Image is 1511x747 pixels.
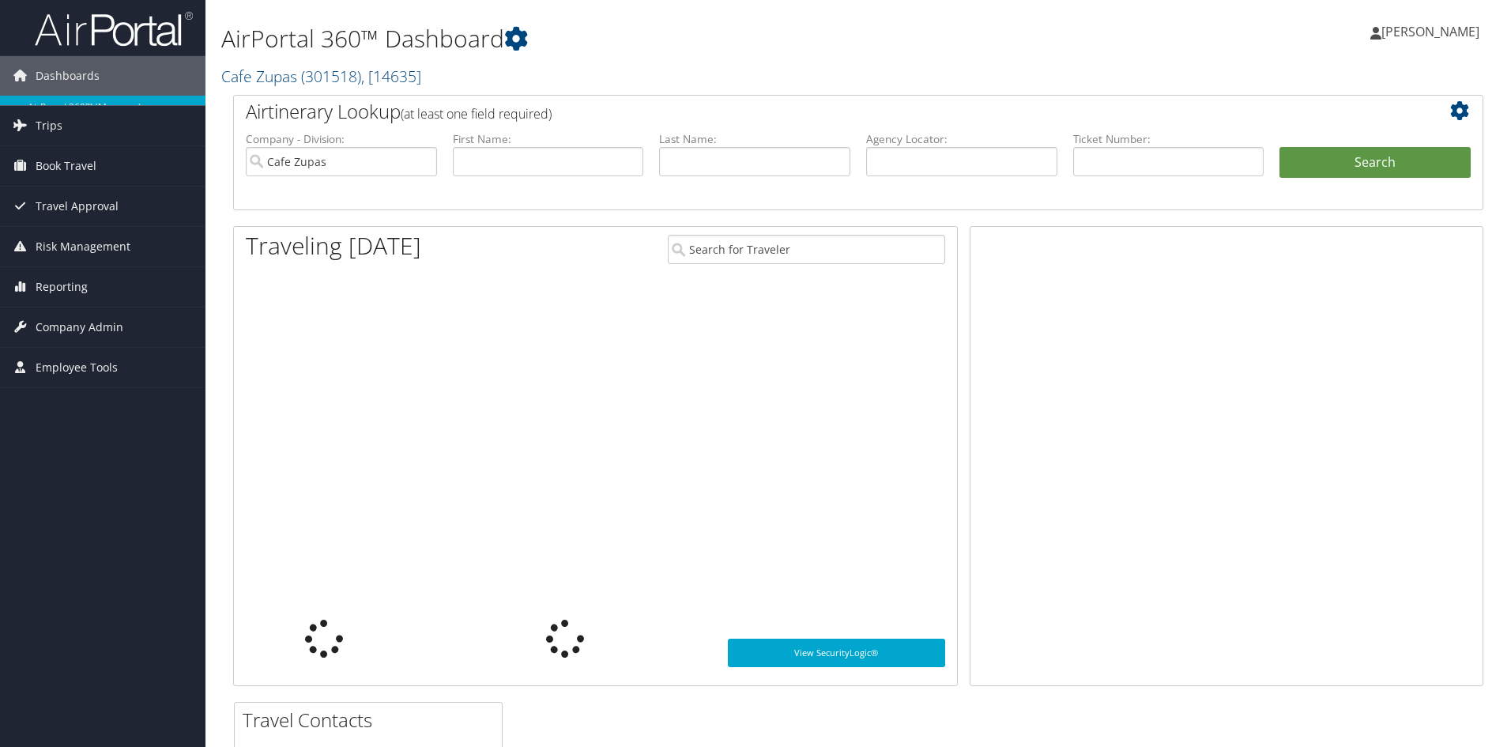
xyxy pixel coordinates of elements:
[36,267,88,307] span: Reporting
[361,66,421,87] span: , [ 14635 ]
[246,229,421,262] h1: Traveling [DATE]
[453,131,644,147] label: First Name:
[36,307,123,347] span: Company Admin
[401,105,552,123] span: (at least one field required)
[866,131,1057,147] label: Agency Locator:
[1381,23,1479,40] span: [PERSON_NAME]
[728,639,945,667] a: View SecurityLogic®
[36,348,118,387] span: Employee Tools
[246,131,437,147] label: Company - Division:
[301,66,361,87] span: ( 301518 )
[1370,8,1495,55] a: [PERSON_NAME]
[659,131,850,147] label: Last Name:
[1073,131,1264,147] label: Ticket Number:
[36,106,62,145] span: Trips
[221,22,1071,55] h1: AirPortal 360™ Dashboard
[221,66,421,87] a: Cafe Zupas
[35,10,193,47] img: airportal-logo.png
[243,707,502,734] h2: Travel Contacts
[36,227,130,266] span: Risk Management
[1279,147,1471,179] button: Search
[36,56,100,96] span: Dashboards
[246,98,1366,125] h2: Airtinerary Lookup
[36,187,119,226] span: Travel Approval
[36,146,96,186] span: Book Travel
[668,235,945,264] input: Search for Traveler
